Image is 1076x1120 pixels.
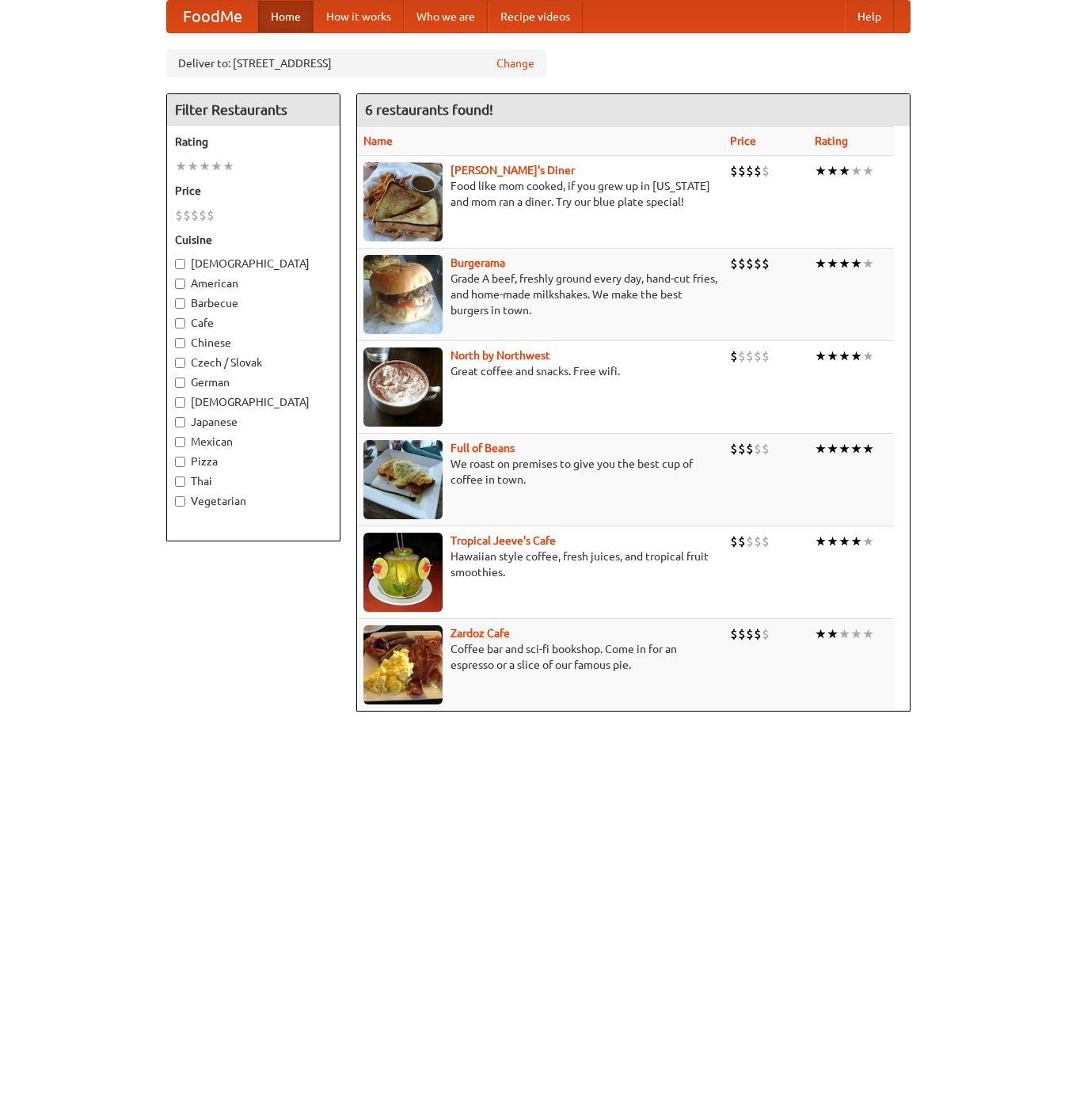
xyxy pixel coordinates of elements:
[815,625,827,643] li: ★
[451,534,556,547] a: Tropical Jeeve's Cafe
[762,347,770,365] li: $
[191,207,199,224] li: $
[762,625,770,643] li: $
[175,335,332,351] label: Chinese
[488,1,583,32] a: Recipe videos
[815,255,827,272] li: ★
[199,207,207,224] li: $
[363,255,443,334] img: burgerama.jpg
[363,625,443,704] img: zardoz.jpg
[314,1,404,32] a: How it works
[363,456,717,488] p: We roast on premises to give you the best cup of coffee in town.
[175,437,185,447] input: Mexican
[404,1,488,32] a: Who we are
[451,349,550,362] a: North by Northwest
[850,162,862,180] li: ★
[838,625,850,643] li: ★
[862,347,874,365] li: ★
[838,533,850,550] li: ★
[850,625,862,643] li: ★
[754,347,762,365] li: $
[175,256,332,271] label: [DEMOGRAPHIC_DATA]
[187,158,199,175] li: ★
[175,414,332,430] label: Japanese
[754,162,762,180] li: $
[762,533,770,550] li: $
[451,627,510,640] a: Zardoz Cafe
[827,625,838,643] li: ★
[451,164,575,177] a: [PERSON_NAME]'s Diner
[175,434,332,450] label: Mexican
[175,232,332,248] h5: Cuisine
[850,440,862,457] li: ★
[363,271,717,318] p: Grade A beef, freshly ground every day, hand-cut fries, and home-made milkshakes. We make the bes...
[175,457,185,467] input: Pizza
[175,158,187,175] li: ★
[850,533,862,550] li: ★
[815,162,827,180] li: ★
[222,158,234,175] li: ★
[363,533,443,612] img: jeeves.jpg
[730,440,738,457] li: $
[862,533,874,550] li: ★
[183,207,191,224] li: $
[207,207,215,224] li: $
[258,1,314,32] a: Home
[175,315,332,331] label: Cafe
[730,135,756,147] a: Price
[451,256,505,269] a: Burgerama
[738,440,746,457] li: $
[175,454,332,469] label: Pizza
[738,162,746,180] li: $
[738,347,746,365] li: $
[827,162,838,180] li: ★
[175,183,332,199] h5: Price
[451,442,515,454] a: Full of Beans
[175,394,332,410] label: [DEMOGRAPHIC_DATA]
[730,255,738,272] li: $
[838,347,850,365] li: ★
[815,135,848,147] a: Rating
[363,135,393,147] a: Name
[496,55,534,71] a: Change
[838,440,850,457] li: ★
[363,363,717,379] p: Great coffee and snacks. Free wifi.
[175,279,185,289] input: American
[746,440,754,457] li: $
[175,473,332,489] label: Thai
[363,440,443,519] img: beans.jpg
[762,440,770,457] li: $
[838,162,850,180] li: ★
[754,255,762,272] li: $
[175,275,332,291] label: American
[363,641,717,673] p: Coffee bar and sci-fi bookshop. Come in for an espresso or a slice of our famous pie.
[862,625,874,643] li: ★
[827,440,838,457] li: ★
[167,94,340,126] h4: Filter Restaurants
[730,625,738,643] li: $
[862,255,874,272] li: ★
[175,374,332,390] label: German
[175,318,185,328] input: Cafe
[730,533,738,550] li: $
[838,255,850,272] li: ★
[754,440,762,457] li: $
[365,102,493,117] ng-pluralize: 6 restaurants found!
[175,358,185,368] input: Czech / Slovak
[175,207,183,224] li: $
[746,347,754,365] li: $
[175,378,185,388] input: German
[738,533,746,550] li: $
[175,417,185,427] input: Japanese
[746,255,754,272] li: $
[363,347,443,427] img: north.jpg
[754,625,762,643] li: $
[175,476,185,487] input: Thai
[175,295,332,311] label: Barbecue
[175,134,332,150] h5: Rating
[175,338,185,348] input: Chinese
